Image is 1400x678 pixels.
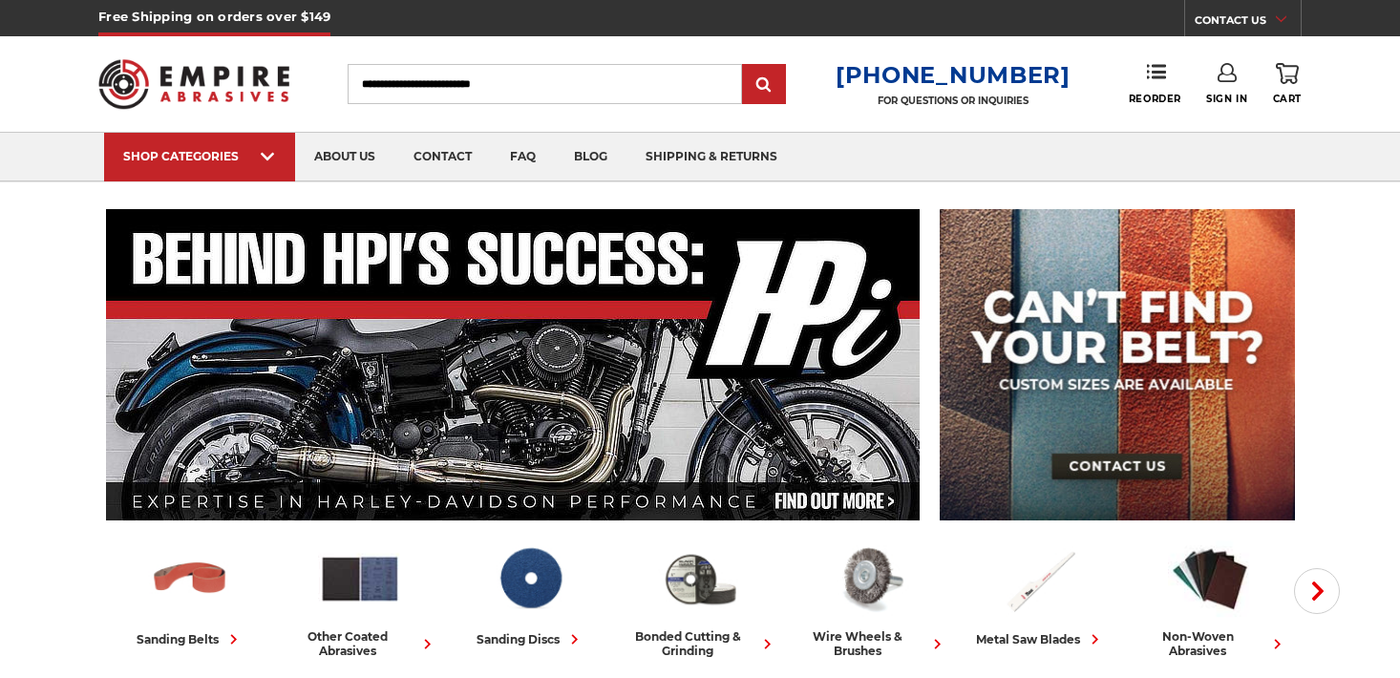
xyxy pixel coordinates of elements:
[976,629,1105,649] div: metal saw blades
[394,133,491,181] a: contact
[1133,538,1287,658] a: non-woven abrasives
[1168,538,1252,620] img: Non-woven Abrasives
[836,95,1071,107] p: FOR QUESTIONS OR INQUIRIES
[1133,629,1287,658] div: non-woven abrasives
[283,538,437,658] a: other coated abrasives
[940,209,1295,520] img: promo banner for custom belts.
[828,538,912,620] img: Wire Wheels & Brushes
[453,538,607,649] a: sanding discs
[1294,568,1340,614] button: Next
[1129,93,1181,105] span: Reorder
[626,133,796,181] a: shipping & returns
[98,47,289,121] img: Empire Abrasives
[1273,93,1302,105] span: Cart
[555,133,626,181] a: blog
[836,61,1071,89] a: [PHONE_NUMBER]
[106,209,921,520] img: Banner for an interview featuring Horsepower Inc who makes Harley performance upgrades featured o...
[793,538,947,658] a: wire wheels & brushes
[137,629,244,649] div: sanding belts
[148,538,232,620] img: Sanding Belts
[488,538,572,620] img: Sanding Discs
[745,66,783,104] input: Submit
[491,133,555,181] a: faq
[477,629,584,649] div: sanding discs
[123,149,276,163] div: SHOP CATEGORIES
[963,538,1117,649] a: metal saw blades
[658,538,742,620] img: Bonded Cutting & Grinding
[623,629,777,658] div: bonded cutting & grinding
[793,629,947,658] div: wire wheels & brushes
[1206,93,1247,105] span: Sign In
[623,538,777,658] a: bonded cutting & grinding
[1195,10,1301,36] a: CONTACT US
[113,538,267,649] a: sanding belts
[1129,63,1181,104] a: Reorder
[1273,63,1302,105] a: Cart
[295,133,394,181] a: about us
[283,629,437,658] div: other coated abrasives
[998,538,1082,620] img: Metal Saw Blades
[318,538,402,620] img: Other Coated Abrasives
